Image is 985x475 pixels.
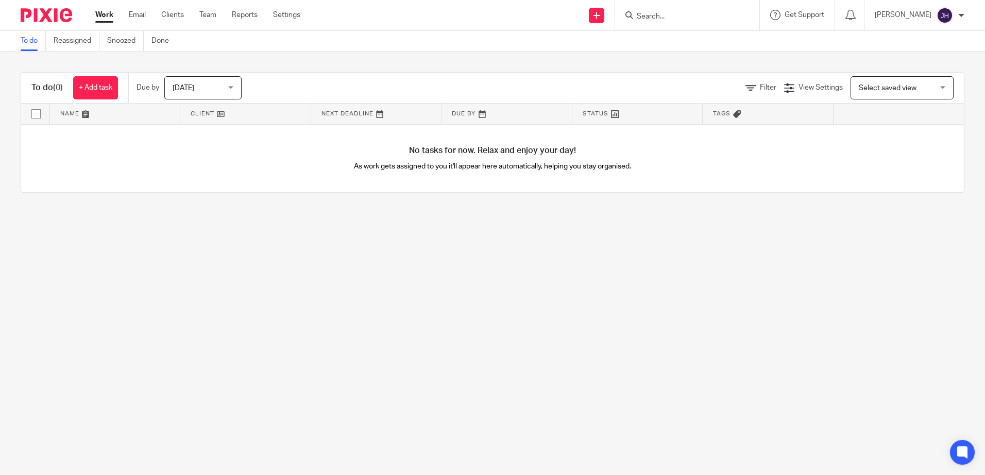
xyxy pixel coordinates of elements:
[799,84,843,91] span: View Settings
[199,10,216,20] a: Team
[31,82,63,93] h1: To do
[21,31,46,51] a: To do
[257,161,728,172] p: As work gets assigned to you it'll appear here automatically, helping you stay organised.
[173,84,194,92] span: [DATE]
[713,111,731,116] span: Tags
[859,84,916,92] span: Select saved view
[73,76,118,99] a: + Add task
[273,10,300,20] a: Settings
[107,31,144,51] a: Snoozed
[636,12,728,22] input: Search
[21,8,72,22] img: Pixie
[760,84,776,91] span: Filter
[161,10,184,20] a: Clients
[95,10,113,20] a: Work
[937,7,953,24] img: svg%3E
[21,145,964,156] h4: No tasks for now. Relax and enjoy your day!
[232,10,258,20] a: Reports
[129,10,146,20] a: Email
[785,11,824,19] span: Get Support
[875,10,931,20] p: [PERSON_NAME]
[151,31,177,51] a: Done
[54,31,99,51] a: Reassigned
[137,82,159,93] p: Due by
[53,83,63,92] span: (0)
